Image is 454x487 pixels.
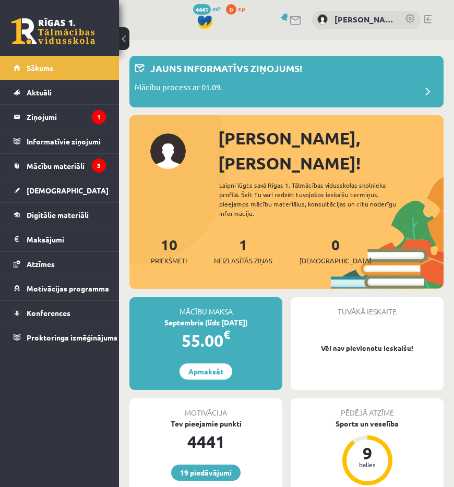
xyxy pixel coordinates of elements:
[151,235,187,266] a: 10Priekšmeti
[129,429,282,454] div: 4441
[291,297,444,317] div: Tuvākā ieskaite
[212,4,221,13] span: mP
[27,129,106,153] legend: Informatīvie ziņojumi
[14,154,106,178] a: Mācību materiāli
[193,4,211,15] span: 4441
[129,297,282,317] div: Mācību maksa
[14,178,106,202] a: [DEMOGRAPHIC_DATA]
[135,81,222,96] p: Mācību process ar 01.09.
[150,61,302,75] p: Jauns informatīvs ziņojums!
[291,398,444,418] div: Pēdējā atzīme
[27,186,109,195] span: [DEMOGRAPHIC_DATA]
[352,445,383,461] div: 9
[317,14,328,25] img: Jekaterina Eliza Šatrovska
[27,227,106,251] legend: Maksājumi
[92,159,106,173] i: 3
[226,4,250,13] a: 0 xp
[219,180,408,218] div: Laipni lūgts savā Rīgas 1. Tālmācības vidusskolas skolnieka profilā. Šeit Tu vari redzēt tuvojošo...
[27,284,109,293] span: Motivācijas programma
[27,308,70,318] span: Konferences
[27,161,85,171] span: Mācību materiāli
[27,210,89,220] span: Digitālie materiāli
[129,317,282,328] div: Septembris (līdz [DATE])
[14,276,106,300] a: Motivācijas programma
[193,4,221,13] a: 4441 mP
[14,56,106,80] a: Sākums
[14,203,106,227] a: Digitālie materiāli
[14,227,106,251] a: Maksājumi
[291,418,444,429] div: Sports un veselība
[238,4,245,13] span: xp
[11,18,95,44] a: Rīgas 1. Tālmācības vidusskola
[27,88,52,97] span: Aktuāli
[27,63,53,72] span: Sākums
[218,126,444,176] div: [PERSON_NAME], [PERSON_NAME]!
[291,418,444,487] a: Sports un veselība 9 balles
[27,333,117,342] span: Proktoringa izmēģinājums
[300,235,372,266] a: 0[DEMOGRAPHIC_DATA]
[300,255,372,266] span: [DEMOGRAPHIC_DATA]
[14,301,106,325] a: Konferences
[223,327,230,342] span: €
[129,418,282,429] div: Tev pieejamie punkti
[27,259,55,269] span: Atzīmes
[14,105,106,129] a: Ziņojumi1
[334,14,395,26] a: [PERSON_NAME]
[352,461,383,468] div: balles
[92,110,106,124] i: 1
[14,129,106,153] a: Informatīvie ziņojumi3
[171,465,241,481] a: 19 piedāvājumi
[14,80,106,104] a: Aktuāli
[14,252,106,276] a: Atzīmes
[129,328,282,353] div: 55.00
[27,105,106,129] legend: Ziņojumi
[214,235,272,266] a: 1Neizlasītās ziņas
[151,255,187,266] span: Priekšmeti
[226,4,236,15] span: 0
[214,255,272,266] span: Neizlasītās ziņas
[14,325,106,349] a: Proktoringa izmēģinājums
[135,61,438,102] a: Jauns informatīvs ziņojums! Mācību process ar 01.09.
[296,343,438,354] p: Vēl nav pievienotu ieskaišu!
[180,363,232,380] a: Apmaksāt
[129,398,282,418] div: Motivācija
